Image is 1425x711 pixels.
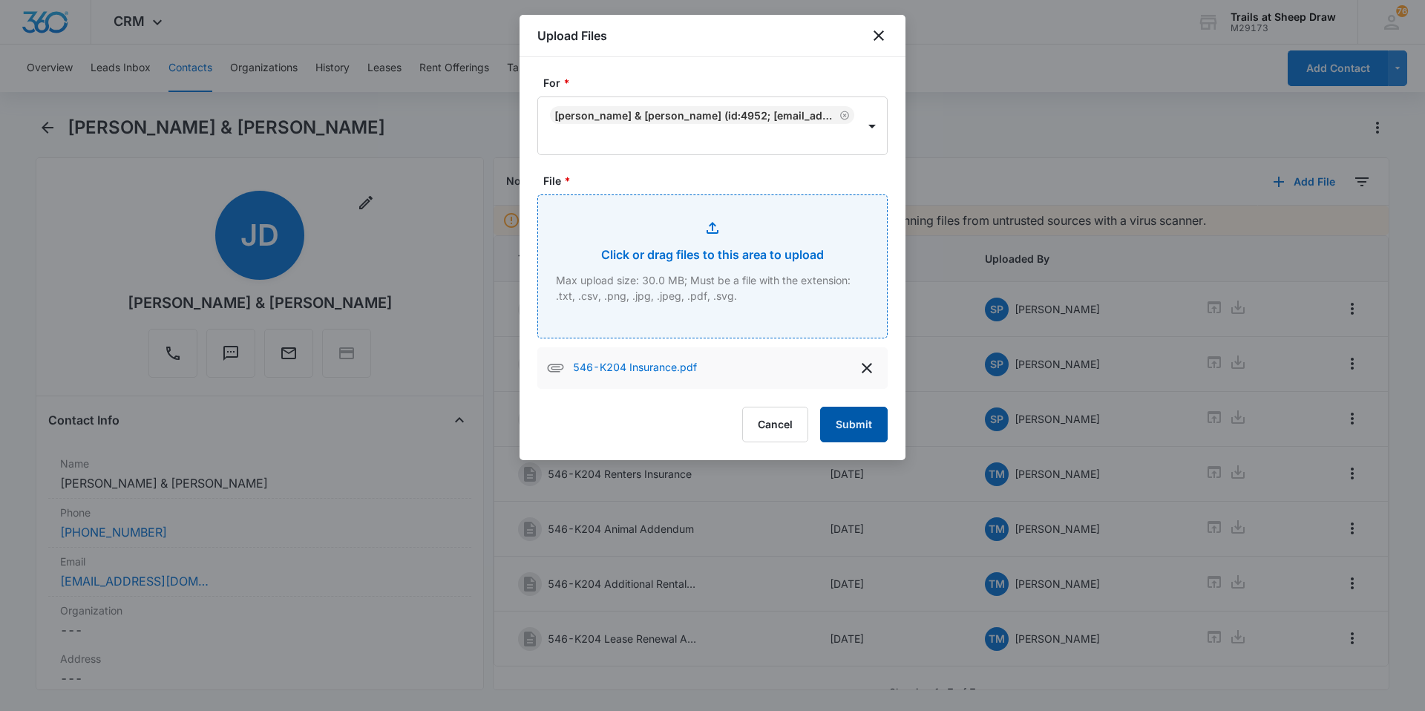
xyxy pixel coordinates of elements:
[543,173,894,189] label: File
[742,407,808,442] button: Cancel
[537,27,607,45] h1: Upload Files
[836,110,850,120] div: Remove Joshua Dillon Kesterson & Elise Brooks (ID:4952; joshuadkesterson@gmail.com; 9703975760)
[573,359,697,377] p: 546-K204 Insurance.pdf
[870,27,888,45] button: close
[543,75,894,91] label: For
[855,356,879,380] button: delete
[820,407,888,442] button: Submit
[554,109,836,122] div: [PERSON_NAME] & [PERSON_NAME] (ID:4952; [EMAIL_ADDRESS][DOMAIN_NAME]; 9703975760)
